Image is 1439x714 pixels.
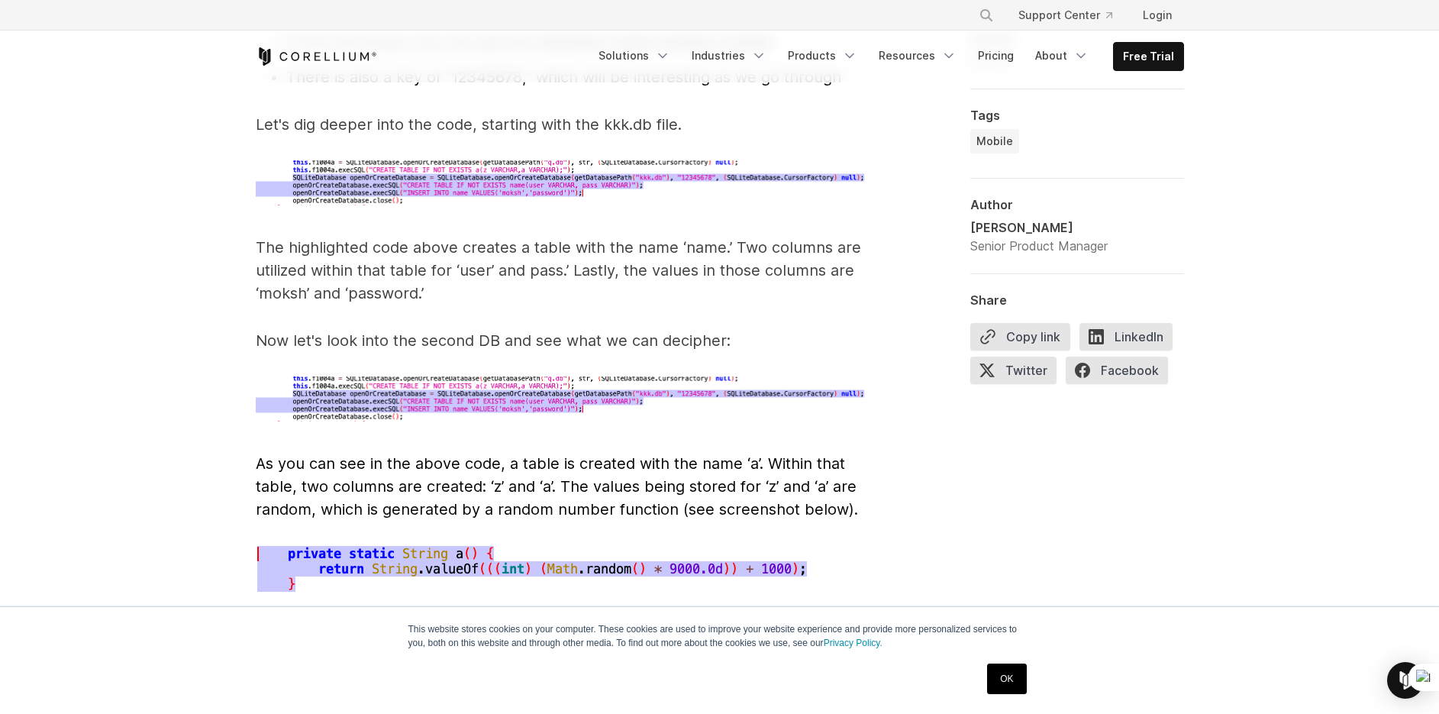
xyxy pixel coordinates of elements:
a: Pricing [969,42,1023,69]
a: Login [1131,2,1184,29]
a: Free Trial [1114,43,1183,70]
a: Facebook [1066,357,1177,390]
div: Navigation Menu [960,2,1184,29]
span: Twitter [970,357,1057,384]
span: LinkedIn [1079,323,1173,351]
span: As you can see in the above code, a table is created with the name ‘a’. Within that table, two co... [256,454,858,519]
div: Tags [970,108,1184,123]
a: Products [779,42,866,69]
img: Second database in the kkk.db file [256,376,866,422]
a: Resources [870,42,966,69]
a: OK [987,664,1026,694]
div: Share [970,292,1184,308]
a: Industries [682,42,776,69]
img: Second database in the kkk.db file [256,545,821,595]
a: About [1026,42,1098,69]
div: Open Intercom Messenger [1387,662,1424,699]
div: Navigation Menu [589,42,1184,71]
p: Now let's look into the second DB and see what we can decipher: [256,329,866,352]
a: Solutions [589,42,679,69]
a: Mobile [970,129,1019,153]
img: Screenshot of the kkk.db file [256,160,866,205]
a: Support Center [1006,2,1124,29]
a: Privacy Policy. [824,638,882,648]
span: Facebook [1066,357,1168,384]
div: Author [970,197,1184,212]
div: Senior Product Manager [970,237,1108,255]
p: Let's dig deeper into the code, starting with the kkk.db file. [256,113,866,136]
span: Mobile [976,134,1013,149]
p: The highlighted code above creates a table with the name ‘name.’ Two columns are utilized within ... [256,236,866,305]
div: [PERSON_NAME] [970,218,1108,237]
a: Twitter [970,357,1066,390]
p: This website stores cookies on your computer. These cookies are used to improve your website expe... [408,622,1031,650]
button: Search [973,2,1000,29]
a: Corellium Home [256,47,377,66]
a: LinkedIn [1079,323,1182,357]
button: Copy link [970,323,1070,351]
